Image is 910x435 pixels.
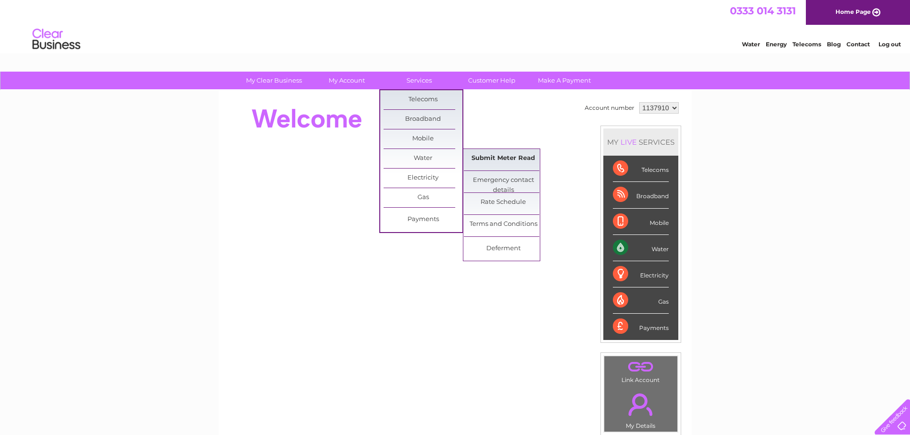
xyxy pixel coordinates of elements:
[384,149,462,168] a: Water
[846,41,870,48] a: Contact
[730,5,796,17] a: 0333 014 3131
[827,41,841,48] a: Blog
[766,41,787,48] a: Energy
[582,100,637,116] td: Account number
[878,41,901,48] a: Log out
[464,193,543,212] a: Rate Schedule
[384,110,462,129] a: Broadband
[307,72,386,89] a: My Account
[607,388,675,421] a: .
[464,149,543,168] a: Submit Meter Read
[380,72,459,89] a: Services
[384,188,462,207] a: Gas
[613,156,669,182] div: Telecoms
[384,90,462,109] a: Telecoms
[607,359,675,375] a: .
[613,235,669,261] div: Water
[613,261,669,287] div: Electricity
[619,138,639,147] div: LIVE
[613,287,669,314] div: Gas
[32,25,81,54] img: logo.png
[230,5,681,46] div: Clear Business is a trading name of Verastar Limited (registered in [GEOGRAPHIC_DATA] No. 3667643...
[384,210,462,229] a: Payments
[464,215,543,234] a: Terms and Conditions
[452,72,531,89] a: Customer Help
[742,41,760,48] a: Water
[384,169,462,188] a: Electricity
[613,314,669,340] div: Payments
[464,239,543,258] a: Deferment
[604,356,678,386] td: Link Account
[613,182,669,208] div: Broadband
[384,129,462,149] a: Mobile
[613,209,669,235] div: Mobile
[525,72,604,89] a: Make A Payment
[464,171,543,190] a: Emergency contact details
[792,41,821,48] a: Telecoms
[604,385,678,432] td: My Details
[235,72,313,89] a: My Clear Business
[603,128,678,156] div: MY SERVICES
